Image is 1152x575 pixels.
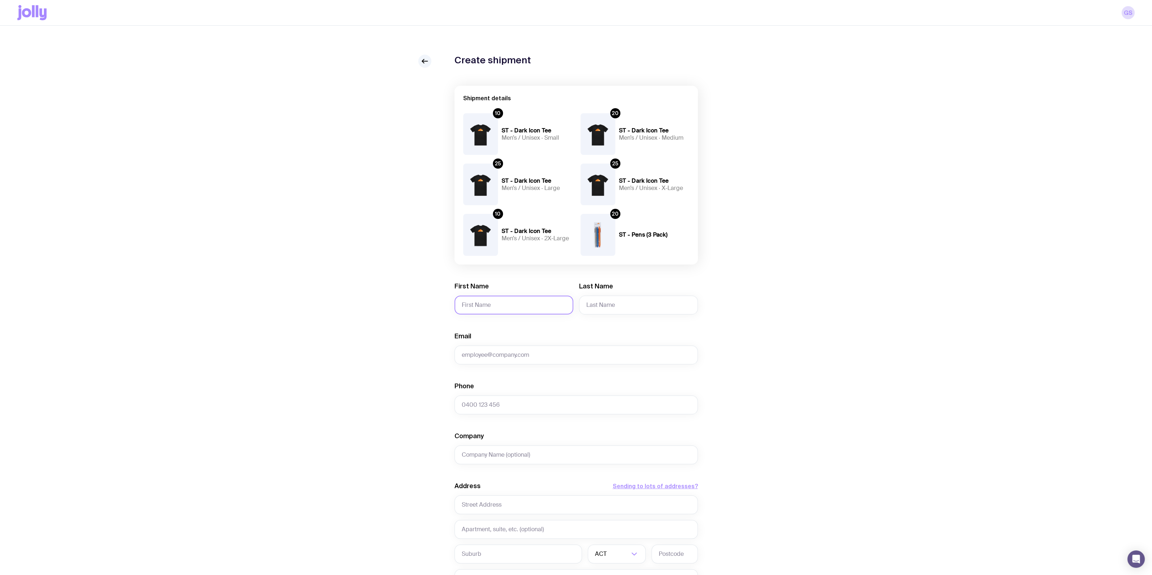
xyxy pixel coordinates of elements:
h4: ST - Dark Icon Tee [502,177,572,185]
label: Company [454,432,484,440]
input: Search for option [608,545,629,563]
label: Email [454,332,471,341]
input: Postcode [652,545,698,563]
input: Apartment, suite, etc. (optional) [454,520,698,539]
div: 25 [493,158,503,169]
div: 20 [610,108,620,118]
label: Phone [454,382,474,390]
div: 10 [493,108,503,118]
h5: Men’s / Unisex · 2X-Large [502,235,572,242]
div: Open Intercom Messenger [1127,550,1145,568]
div: 25 [610,158,620,169]
input: employee@company.com [454,346,698,364]
h1: Create shipment [454,55,531,65]
input: 0400 123 456 [454,396,698,414]
h4: ST - Dark Icon Tee [502,127,572,134]
h5: Men’s / Unisex · Large [502,185,572,192]
input: Company Name (optional) [454,445,698,464]
input: Suburb [454,545,582,563]
a: GS [1122,6,1135,19]
h5: Men’s / Unisex · Medium [619,134,689,141]
h4: ST - Dark Icon Tee [502,228,572,235]
h4: ST - Pens (3 Pack) [619,231,689,238]
h4: ST - Dark Icon Tee [619,177,689,185]
input: Street Address [454,495,698,514]
button: Sending to lots of addresses? [613,482,698,490]
div: Search for option [588,545,646,563]
label: Last Name [579,282,613,291]
div: 20 [610,209,620,219]
h5: Men’s / Unisex · Small [502,134,572,141]
h5: Men’s / Unisex · X-Large [619,185,689,192]
input: Last Name [579,296,698,314]
label: First Name [454,282,489,291]
span: ACT [595,545,608,563]
h2: Shipment details [463,94,689,102]
input: First Name [454,296,573,314]
label: Address [454,482,481,490]
div: 10 [493,209,503,219]
h4: ST - Dark Icon Tee [619,127,689,134]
